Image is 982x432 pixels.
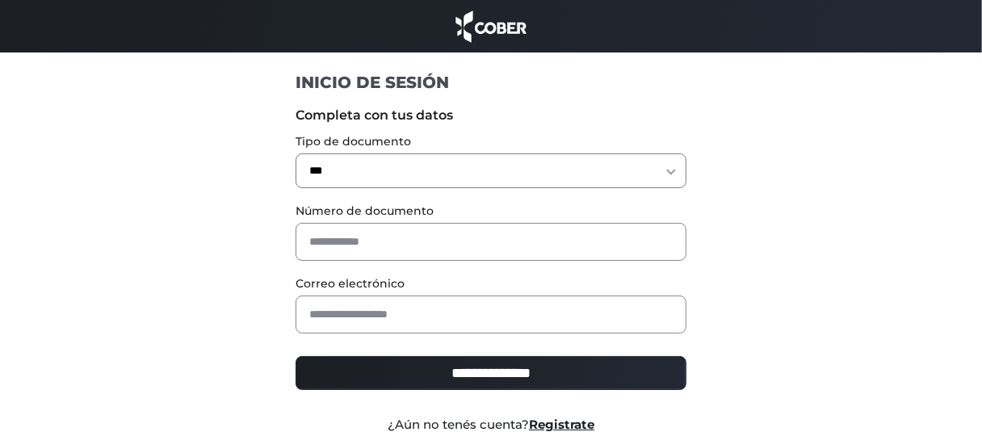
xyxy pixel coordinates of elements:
label: Número de documento [296,203,686,220]
img: cober_marca.png [451,8,531,44]
label: Correo electrónico [296,275,686,292]
label: Completa con tus datos [296,106,686,125]
label: Tipo de documento [296,133,686,150]
h1: INICIO DE SESIÓN [296,72,686,93]
a: Registrate [529,417,594,432]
